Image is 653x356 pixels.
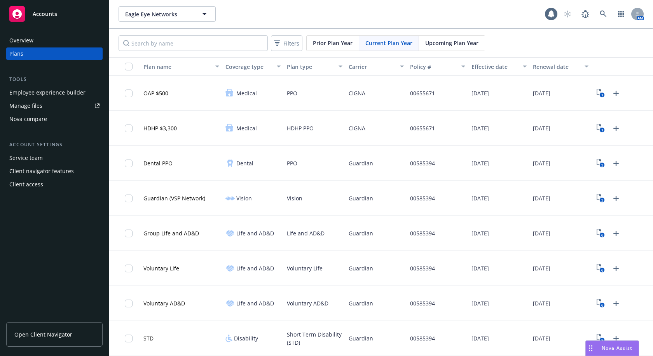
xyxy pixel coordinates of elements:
[610,157,622,170] a: Upload Plan Documents
[610,87,622,100] a: Upload Plan Documents
[595,157,607,170] a: View Plan Documents
[125,300,133,307] input: Toggle Row Selected
[143,334,154,342] a: STD
[287,63,333,71] div: Plan type
[236,229,274,237] span: Life and AD&D
[610,227,622,240] a: Upload Plan Documents
[6,47,103,60] a: Plans
[585,340,639,356] button: Nova Assist
[143,229,199,237] a: Group Life and AD&D
[471,194,489,202] span: [DATE]
[125,195,133,202] input: Toggle Row Selected
[271,35,302,51] button: Filters
[236,194,252,202] span: Vision
[284,57,345,76] button: Plan type
[283,39,299,47] span: Filters
[346,57,407,76] button: Carrier
[601,233,603,238] text: 6
[410,334,435,342] span: 00585394
[410,299,435,307] span: 00585394
[125,89,133,97] input: Toggle Row Selected
[595,332,607,345] a: View Plan Documents
[349,264,373,272] span: Guardian
[610,332,622,345] a: Upload Plan Documents
[125,125,133,132] input: Toggle Row Selected
[595,297,607,310] a: View Plan Documents
[6,165,103,177] a: Client navigator features
[471,264,489,272] span: [DATE]
[9,178,43,191] div: Client access
[410,229,435,237] span: 00585394
[468,57,530,76] button: Effective date
[287,159,297,167] span: PPO
[601,303,603,308] text: 6
[595,122,607,135] a: View Plan Documents
[6,75,103,83] div: Tools
[143,63,211,71] div: Plan name
[610,262,622,275] a: Upload Plan Documents
[425,39,478,47] span: Upcoming Plan Year
[6,34,103,47] a: Overview
[410,264,435,272] span: 00585394
[530,57,591,76] button: Renewal date
[601,93,603,98] text: 7
[471,159,489,167] span: [DATE]
[222,57,284,76] button: Coverage type
[349,194,373,202] span: Guardian
[125,335,133,342] input: Toggle Row Selected
[143,264,179,272] a: Voluntary Life
[533,299,550,307] span: [DATE]
[613,6,629,22] a: Switch app
[236,89,257,97] span: Medical
[601,268,603,273] text: 6
[14,330,72,338] span: Open Client Navigator
[33,11,57,17] span: Accounts
[610,192,622,205] a: Upload Plan Documents
[533,264,550,272] span: [DATE]
[471,334,489,342] span: [DATE]
[533,159,550,167] span: [DATE]
[313,39,353,47] span: Prior Plan Year
[533,89,550,97] span: [DATE]
[410,159,435,167] span: 00585394
[586,341,595,356] div: Drag to move
[287,124,314,132] span: HDHP PPO
[560,6,575,22] a: Start snowing
[595,192,607,205] a: View Plan Documents
[9,47,23,60] div: Plans
[236,264,274,272] span: Life and AD&D
[125,230,133,237] input: Toggle Row Selected
[287,299,328,307] span: Voluntary AD&D
[272,38,301,49] span: Filters
[601,128,603,133] text: 7
[143,194,205,202] a: Guardian (VSP Network)
[410,194,435,202] span: 00585394
[143,159,173,167] a: Dental PPO
[236,159,253,167] span: Dental
[601,198,603,203] text: 5
[125,160,133,167] input: Toggle Row Selected
[595,6,611,22] a: Search
[602,345,632,351] span: Nova Assist
[140,57,222,76] button: Plan name
[410,89,435,97] span: 00655671
[533,334,550,342] span: [DATE]
[125,10,192,18] span: Eagle Eye Networks
[471,89,489,97] span: [DATE]
[9,34,33,47] div: Overview
[471,124,489,132] span: [DATE]
[287,264,323,272] span: Voluntary Life
[6,141,103,149] div: Account settings
[595,227,607,240] a: View Plan Documents
[9,86,86,99] div: Employee experience builder
[410,63,457,71] div: Policy #
[533,229,550,237] span: [DATE]
[595,262,607,275] a: View Plan Documents
[119,35,268,51] input: Search by name
[471,299,489,307] span: [DATE]
[578,6,593,22] a: Report a Bug
[143,299,185,307] a: Voluntary AD&D
[9,113,47,125] div: Nova compare
[225,63,272,71] div: Coverage type
[349,159,373,167] span: Guardian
